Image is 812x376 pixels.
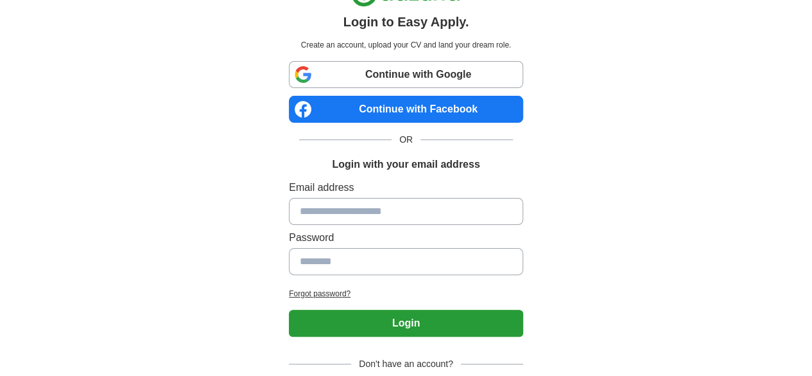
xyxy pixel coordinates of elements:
[289,180,523,195] label: Email address
[289,310,523,337] button: Login
[351,357,461,371] span: Don't have an account?
[289,288,523,300] a: Forgot password?
[289,61,523,88] a: Continue with Google
[291,39,521,51] p: Create an account, upload your CV and land your dream role.
[289,96,523,123] a: Continue with Facebook
[343,12,469,31] h1: Login to Easy Apply.
[392,133,420,147] span: OR
[289,230,523,246] label: Password
[332,157,479,172] h1: Login with your email address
